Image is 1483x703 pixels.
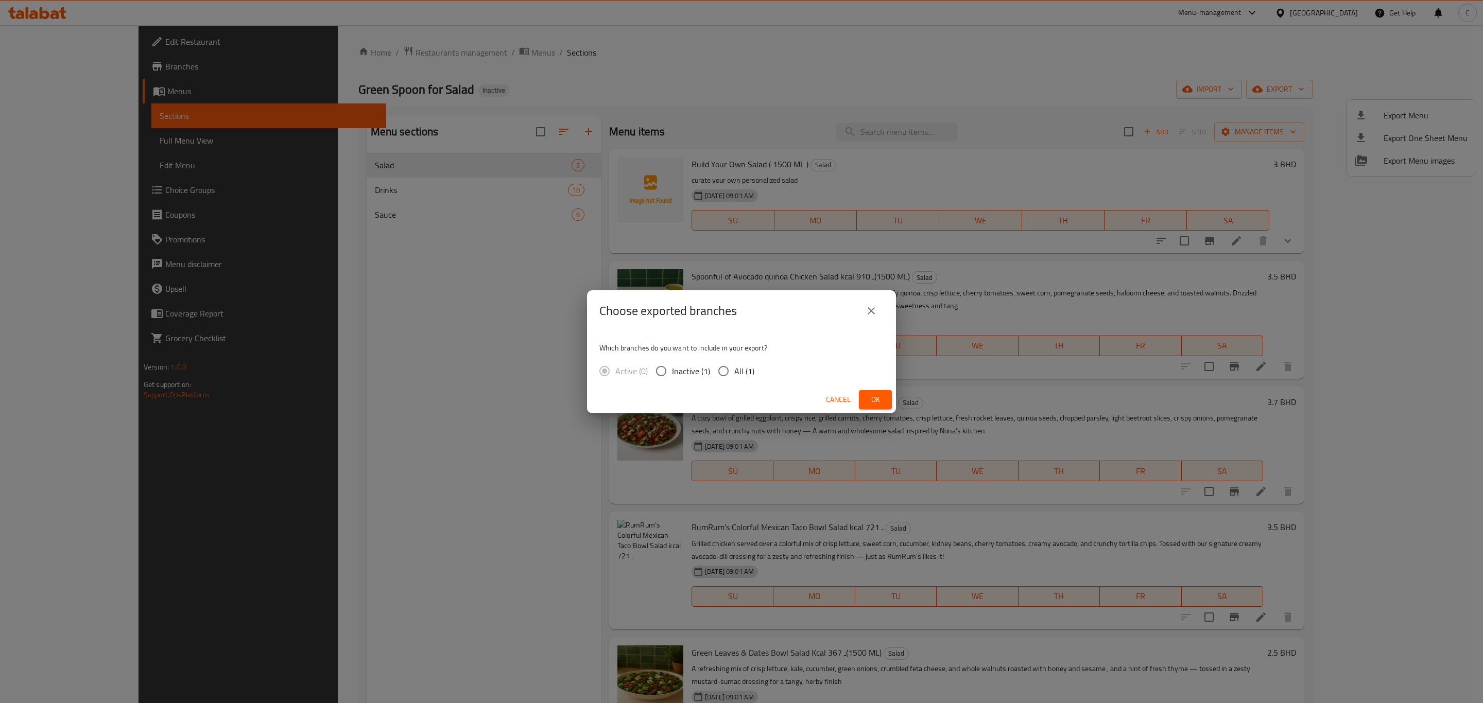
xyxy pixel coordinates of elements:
h2: Choose exported branches [599,303,737,319]
span: Active (0) [615,365,648,377]
span: Cancel [826,393,851,406]
button: close [859,298,884,323]
span: Inactive (1) [672,365,710,377]
span: Ok [867,393,884,406]
button: Cancel [822,390,855,409]
p: Which branches do you want to include in your export? [599,343,884,353]
button: Ok [859,390,892,409]
span: All (1) [734,365,754,377]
